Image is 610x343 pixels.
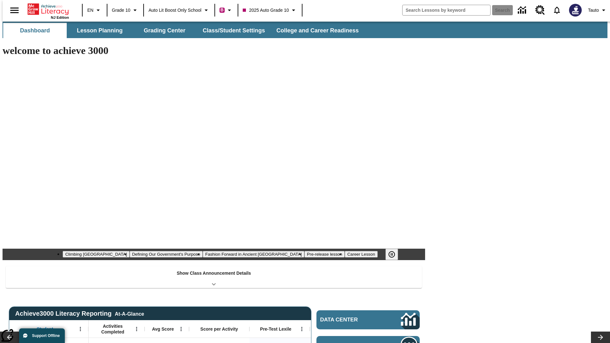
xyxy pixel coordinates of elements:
[132,324,141,334] button: Open Menu
[203,251,304,258] button: Slide 3 Fashion Forward in Ancient Rome
[76,324,85,334] button: Open Menu
[385,249,398,260] button: Pause
[260,326,292,332] span: Pre-Test Lexile
[51,16,69,19] span: NJ Edition
[6,266,422,288] div: Show Class Announcement Details
[19,328,65,343] button: Support Offline
[297,324,307,334] button: Open Menu
[28,3,69,16] a: Home
[63,251,129,258] button: Slide 1 Climbing Mount Tai
[565,2,586,18] button: Select a new avatar
[591,332,610,343] button: Lesson carousel, Next
[148,7,201,14] span: Auto Lit Boost only School
[198,23,270,38] button: Class/Student Settings
[514,2,532,19] a: Data Center
[220,6,224,14] span: B
[200,326,238,332] span: Score per Activity
[586,4,610,16] button: Profile/Settings
[87,7,93,14] span: EN
[85,4,105,16] button: Language: EN, Select a language
[385,249,404,260] div: Pause
[109,4,141,16] button: Grade: Grade 10, Select a grade
[130,251,203,258] button: Slide 2 Defining Our Government's Purpose
[133,23,196,38] button: Grading Center
[115,310,144,317] div: At-A-Glance
[28,2,69,19] div: Home
[569,4,582,17] img: Avatar
[549,2,565,18] a: Notifications
[32,333,60,338] span: Support Offline
[15,310,144,317] span: Achieve3000 Literacy Reporting
[3,23,67,38] button: Dashboard
[403,5,490,15] input: search field
[304,251,345,258] button: Slide 4 Pre-release lesson
[177,270,251,277] p: Show Class Announcement Details
[152,326,174,332] span: Avg Score
[345,251,377,258] button: Slide 5 Career Lesson
[217,4,236,16] button: Boost Class color is violet red. Change class color
[3,23,364,38] div: SubNavbar
[243,7,289,14] span: 2025 Auto Grade 10
[68,23,132,38] button: Lesson Planning
[146,4,213,16] button: School: Auto Lit Boost only School, Select your school
[316,310,420,329] a: Data Center
[3,22,607,38] div: SubNavbar
[37,326,53,332] span: Student
[271,23,364,38] button: College and Career Readiness
[320,317,380,323] span: Data Center
[3,45,425,57] h1: welcome to achieve 3000
[240,4,300,16] button: Class: 2025 Auto Grade 10, Select your class
[176,324,186,334] button: Open Menu
[5,1,24,20] button: Open side menu
[532,2,549,19] a: Resource Center, Will open in new tab
[588,7,599,14] span: Tauto
[92,323,134,335] span: Activities Completed
[112,7,130,14] span: Grade 10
